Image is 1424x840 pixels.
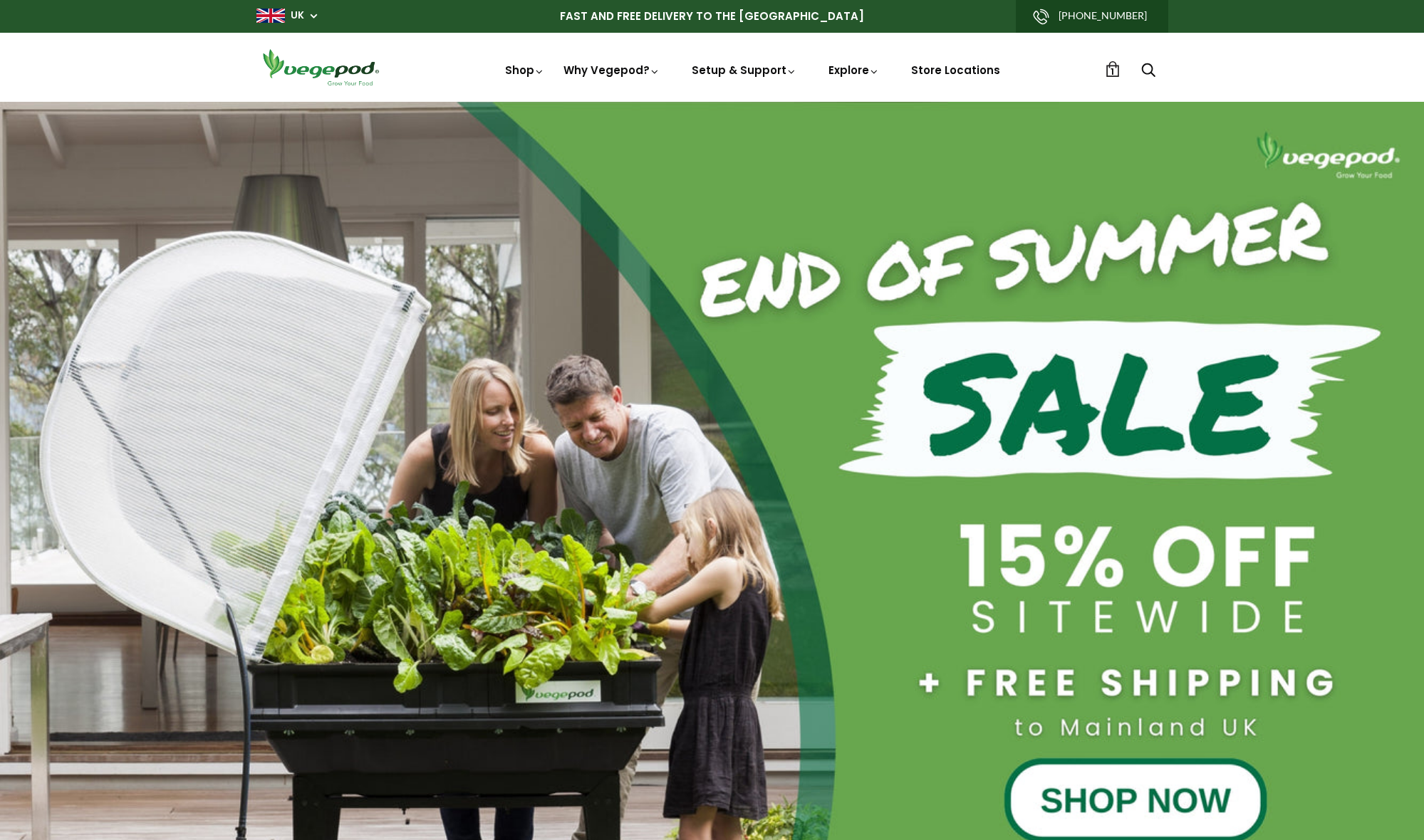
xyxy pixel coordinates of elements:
[256,9,285,23] img: gb_large.png
[1105,61,1121,77] a: 1
[291,9,304,23] a: UK
[563,63,660,78] a: Why Vegepod?
[692,63,797,78] a: Setup & Support
[911,63,1000,78] a: Store Locations
[256,47,385,88] img: Vegepod
[828,63,880,78] a: Explore
[1141,63,1155,78] a: Search
[1111,65,1114,78] span: 1
[505,63,545,78] a: Shop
